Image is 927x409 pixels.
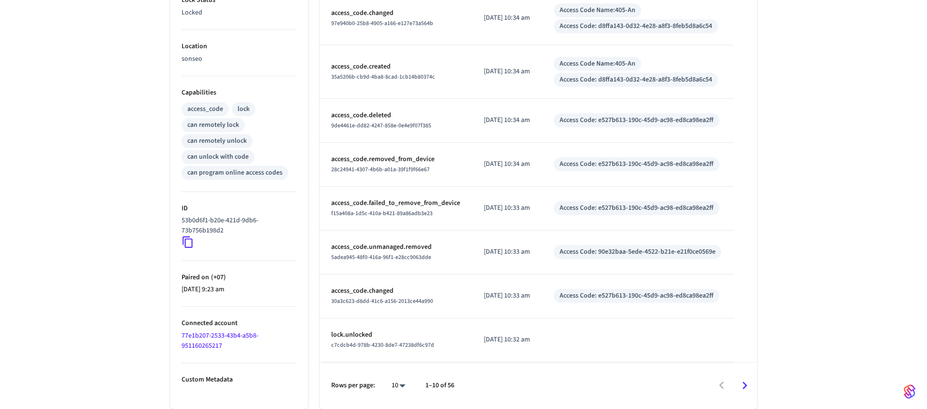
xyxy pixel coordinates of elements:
span: 30a3c623-d8dd-41c6-a156-2013ce44a990 [331,297,433,305]
div: can remotely lock [187,120,239,130]
div: Access Code: e527b613-190c-45d9-ac98-ed8ca98ea2ff [560,203,714,213]
div: Access Code: e527b613-190c-45d9-ac98-ed8ca98ea2ff [560,159,714,169]
p: 53b0d6f1-b20e-421d-9db6-73b756b198d2 [182,216,293,236]
div: Access Code Name: 405-An [560,59,635,69]
p: [DATE] 10:34 am [484,115,531,125]
p: access_code.changed [331,8,461,18]
div: can program online access codes [187,168,282,178]
p: 1–10 of 56 [425,381,454,391]
span: f15a408a-1d5c-410a-b421-89a86adb3e23 [331,209,433,218]
span: 5adea945-48f0-416a-96f1-e28cc9063dde [331,253,431,261]
p: access_code.created [331,62,461,72]
button: Go to next page [733,374,756,397]
p: ID [182,204,296,214]
p: access_code.deleted [331,110,461,121]
div: Access Code Name: 405-An [560,5,635,15]
span: 9de4461e-dd82-4247-858e-0e4e9f07f385 [331,122,431,130]
p: [DATE] 10:34 am [484,159,531,169]
a: 77e1b207-2533-43b4-a5b8-951160265217 [182,331,258,351]
p: Custom Metadata [182,375,296,385]
p: Location [182,41,296,52]
p: [DATE] 10:32 am [484,335,531,345]
p: Connected account [182,318,296,328]
p: access_code.changed [331,286,461,296]
div: Access Code: d8ffa143-0d32-4e28-a8f3-8feb5d8a6c54 [560,21,712,31]
div: Access Code: e527b613-190c-45d9-ac98-ed8ca98ea2ff [560,291,714,301]
p: access_code.unmanaged.removed [331,242,461,252]
div: Access Code: e527b613-190c-45d9-ac98-ed8ca98ea2ff [560,115,714,125]
p: Locked [182,8,296,18]
div: access_code [187,104,223,114]
p: Capabilities [182,88,296,98]
p: sonseo [182,54,296,64]
span: 35a5206b-cb9d-4ba8-8cad-1cb14b80374c [331,73,435,81]
p: [DATE] 9:23 am [182,285,296,295]
span: ( +07 ) [209,273,226,282]
div: can remotely unlock [187,136,247,146]
p: Rows per page: [331,381,375,391]
span: 97e940b0-25b8-4905-a166-e127e73a564b [331,19,433,27]
p: Paired on [182,273,296,283]
div: can unlock with code [187,152,249,162]
span: 28c24941-4307-4b6b-a01a-39f1f9f66e67 [331,165,430,174]
p: [DATE] 10:33 am [484,291,531,301]
div: Access Code: 90e32baa-5ede-4522-b21e-e21f0ce0569e [560,247,716,257]
p: [DATE] 10:34 am [484,13,531,23]
p: [DATE] 10:34 am [484,67,531,77]
img: SeamLogoGradient.69752ec5.svg [904,384,915,399]
p: [DATE] 10:33 am [484,203,531,213]
p: access_code.removed_from_device [331,154,461,164]
p: access_code.failed_to_remove_from_device [331,198,461,208]
div: Access Code: d8ffa143-0d32-4e28-a8f3-8feb5d8a6c54 [560,75,712,85]
div: 10 [387,379,410,393]
div: lock [238,104,250,114]
p: [DATE] 10:33 am [484,247,531,257]
span: c7cdcb4d-978b-4230-8de7-47238df6c97d [331,341,434,349]
p: lock.unlocked [331,330,461,340]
